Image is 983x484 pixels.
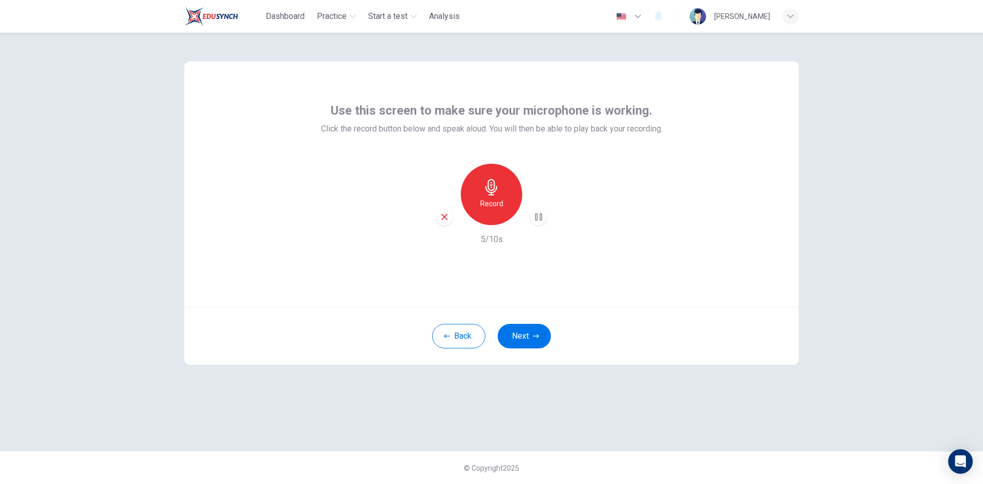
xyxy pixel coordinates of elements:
[432,324,485,348] button: Back
[425,7,464,26] button: Analysis
[481,233,503,246] h6: 5/10s
[480,197,503,210] h6: Record
[266,10,305,23] span: Dashboard
[690,8,706,25] img: Profile picture
[429,10,460,23] span: Analysis
[948,449,973,474] div: Open Intercom Messenger
[184,6,262,27] a: Train Test logo
[262,7,309,26] button: Dashboard
[331,102,652,119] span: Use this screen to make sure your microphone is working.
[714,10,770,23] div: [PERSON_NAME]
[313,7,360,26] button: Practice
[615,13,628,20] img: en
[321,123,663,135] span: Click the record button below and speak aloud. You will then be able to play back your recording.
[364,7,421,26] button: Start a test
[498,324,551,348] button: Next
[317,10,347,23] span: Practice
[368,10,408,23] span: Start a test
[464,464,519,472] span: © Copyright 2025
[461,164,522,225] button: Record
[184,6,238,27] img: Train Test logo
